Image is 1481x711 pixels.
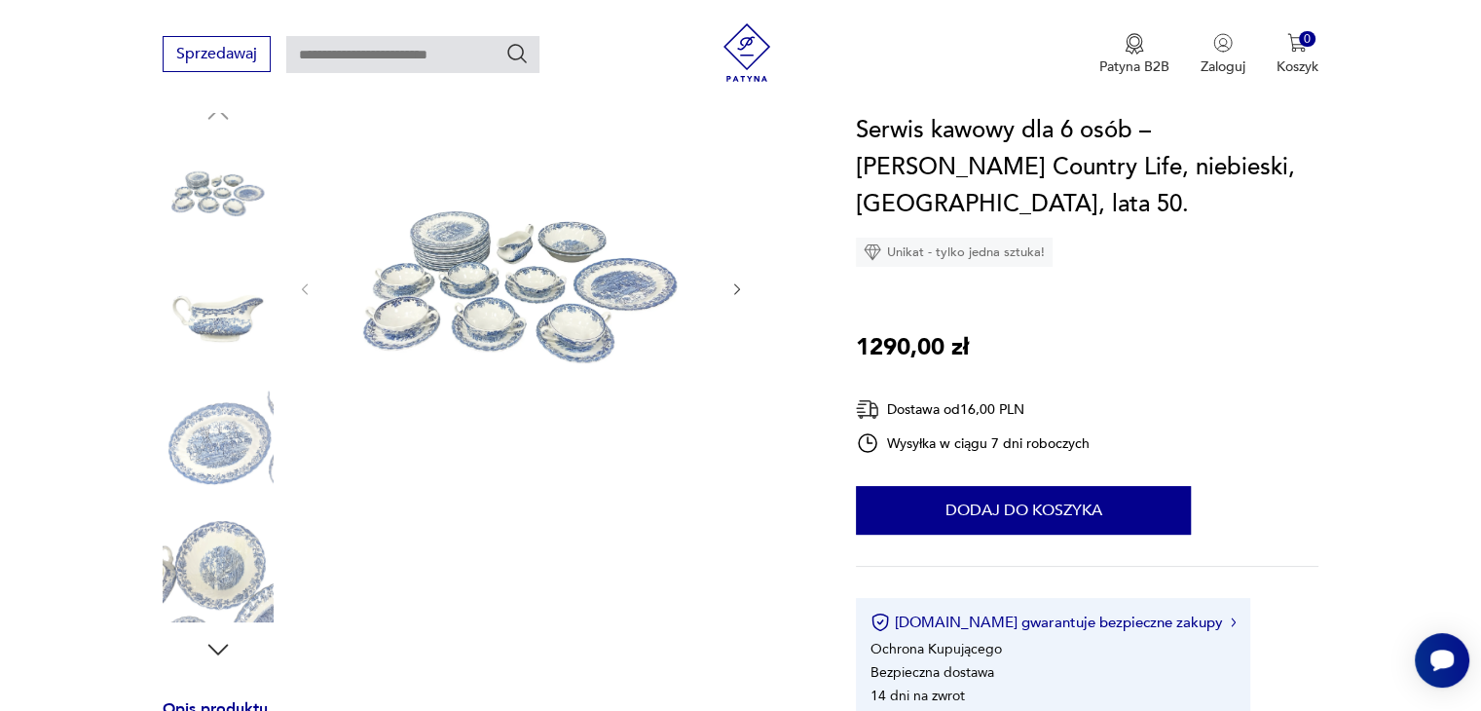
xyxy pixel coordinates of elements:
[163,49,271,62] a: Sprzedawaj
[870,640,1002,658] li: Ochrona Kupującego
[870,687,965,705] li: 14 dni na zwrot
[1099,57,1169,76] p: Patyna B2B
[870,663,994,682] li: Bezpieczna dostawa
[856,238,1053,267] div: Unikat - tylko jedna sztuka!
[1299,31,1315,48] div: 0
[856,112,1318,223] h1: Serwis kawowy dla 6 osób – [PERSON_NAME] Country Life, niebieski, [GEOGRAPHIC_DATA], lata 50.
[1231,617,1237,627] img: Ikona strzałki w prawo
[864,243,881,261] img: Ikona diamentu
[856,431,1090,455] div: Wysyłka w ciągu 7 dni roboczych
[163,138,274,249] img: Zdjęcie produktu Serwis kawowy dla 6 osób – Myott’s Country Life, niebieski, Anglia, lata 50.
[1125,33,1144,55] img: Ikona medalu
[1277,33,1318,76] button: 0Koszyk
[163,511,274,622] img: Zdjęcie produktu Serwis kawowy dla 6 osób – Myott’s Country Life, niebieski, Anglia, lata 50.
[163,263,274,374] img: Zdjęcie produktu Serwis kawowy dla 6 osób – Myott’s Country Life, niebieski, Anglia, lata 50.
[870,613,1236,632] button: [DOMAIN_NAME] gwarantuje bezpieczne zakupy
[333,99,709,475] img: Zdjęcie produktu Serwis kawowy dla 6 osób – Myott’s Country Life, niebieski, Anglia, lata 50.
[856,397,879,422] img: Ikona dostawy
[870,613,890,632] img: Ikona certyfikatu
[505,42,529,65] button: Szukaj
[163,36,271,72] button: Sprzedawaj
[718,23,776,82] img: Patyna - sklep z meblami i dekoracjami vintage
[1213,33,1233,53] img: Ikonka użytkownika
[1277,57,1318,76] p: Koszyk
[1201,57,1245,76] p: Zaloguj
[856,397,1090,422] div: Dostawa od 16,00 PLN
[1287,33,1307,53] img: Ikona koszyka
[1099,33,1169,76] a: Ikona medaluPatyna B2B
[856,486,1191,535] button: Dodaj do koszyka
[1099,33,1169,76] button: Patyna B2B
[1415,633,1469,688] iframe: Smartsupp widget button
[163,387,274,498] img: Zdjęcie produktu Serwis kawowy dla 6 osób – Myott’s Country Life, niebieski, Anglia, lata 50.
[856,329,969,366] p: 1290,00 zł
[1201,33,1245,76] button: Zaloguj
